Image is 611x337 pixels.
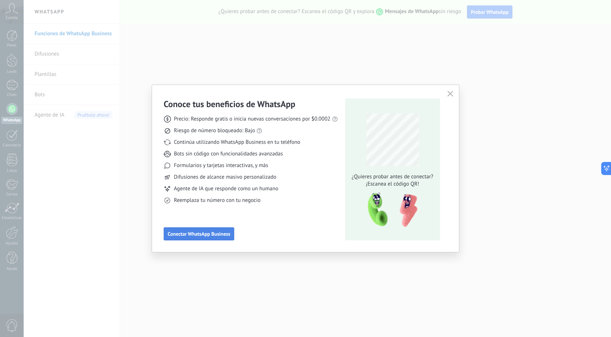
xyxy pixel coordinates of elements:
[168,231,230,236] span: Conectar WhatsApp Business
[174,139,300,146] span: Continúa utilizando WhatsApp Business en tu teléfono
[164,98,295,110] h3: Conoce tus beneficios de WhatsApp
[350,180,435,188] span: ¡Escanea el código QR!
[174,185,278,192] span: Agente de IA que responde como un humano
[174,127,255,134] span: Riesgo de número bloqueado: Bajo
[164,227,234,240] button: Conectar WhatsApp Business
[350,173,435,180] span: ¿Quieres probar antes de conectar?
[174,162,268,169] span: Formularios y tarjetas interactivas, y más
[174,150,283,158] span: Bots sin código con funcionalidades avanzadas
[174,115,331,123] span: Precio: Responde gratis o inicia nuevas conversaciones por $0.0002
[174,174,276,181] span: Difusiones de alcance masivo personalizado
[362,191,419,230] img: qr-pic-1x.png
[174,197,260,204] span: Reemplaza tu número con tu negocio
